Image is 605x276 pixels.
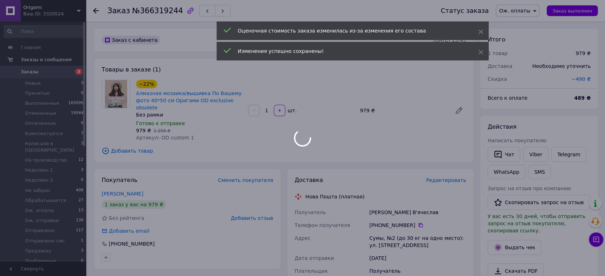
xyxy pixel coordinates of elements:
[295,235,310,241] span: Адрес
[488,165,525,179] a: WhatsApp
[368,206,468,219] div: [PERSON_NAME] В'ячеслав
[4,25,84,38] input: Поиск
[81,258,83,264] span: 0
[368,252,468,265] div: [DATE]
[108,227,150,235] div: Добавить email
[523,147,548,162] a: Viber
[101,227,150,235] div: Добавить email
[81,90,83,97] span: 0
[105,80,127,108] img: Алмазная мозаика/вышивка По Вашему фото 40*50 см Оригами OD exclusive obsolete
[488,138,546,143] span: Написать покупателю
[109,215,144,221] span: Без рейтинга
[499,8,530,14] span: Ож. оплаты
[21,44,41,51] span: Главная
[81,167,83,173] span: 3
[304,193,366,200] div: Нова Пошта (платная)
[528,58,595,74] div: Необходимо уточнить
[25,258,56,264] span: Проблемные
[589,232,603,247] button: Чат с покупателем
[71,110,83,117] span: 19584
[21,69,38,75] span: Заказы
[552,8,592,14] span: Заказ выполнен
[107,6,130,15] span: Заказ
[25,110,56,117] span: Отмененные
[102,66,161,73] span: Товары в заказе (1)
[25,167,53,173] span: Недозвон 1
[102,177,137,183] span: Покупатель
[76,217,83,224] span: 139
[136,135,194,141] span: Артикул: OD custom 1
[488,95,527,101] span: Всего к оплате
[452,103,466,118] a: Редактировать
[295,222,350,228] span: Телефон получателя
[369,222,466,229] div: [PHONE_NUMBER]
[102,147,466,155] span: Добавить товар
[75,69,82,75] span: 3
[295,210,326,215] span: Получатель
[81,141,83,153] span: 3
[154,128,170,133] span: 1 259 ₴
[488,147,520,162] button: Чат
[108,240,155,247] div: [PHONE_NUMBER]
[102,36,160,44] div: Заказ с кабинета
[574,95,591,101] b: 489 ₴
[488,76,507,82] span: Скидка
[488,36,505,43] span: Итого
[25,141,81,153] span: Написали в [GEOGRAPHIC_DATA]
[25,177,53,183] span: Недозвон 2
[81,248,83,254] span: 3
[25,90,50,97] span: Принятые
[295,268,328,274] span: Плательщик
[136,111,242,118] div: Без рамки
[102,200,166,209] div: 1 заказ у вас на 979 ₴
[93,7,99,14] div: Вернуться назад
[81,238,83,244] span: 1
[295,177,323,183] span: Доставка
[21,56,72,63] span: Заказы и сообщения
[102,191,143,197] a: [PERSON_NAME]
[368,232,468,252] div: Сумы, №2 (до 30 кг на одно место): ул. [STREET_ADDRESS]
[25,207,54,214] span: Ож. оплаты
[576,50,591,57] div: 979 ₴
[25,217,59,224] span: Ож. отправки
[23,4,77,11] span: Origami
[132,6,183,15] span: №366319244
[295,255,334,261] span: Дата отправки
[231,215,273,221] span: Добавить отзыв
[426,177,466,183] span: Редактировать
[25,187,50,194] span: Не забран
[551,147,586,162] a: Telegram
[78,197,83,204] span: 27
[488,213,585,233] span: У вас есть 30 дней, чтобы отправить запрос на отзыв покупателю, скопировав ссылку.
[25,80,41,87] span: Новые
[25,157,67,163] span: На производстве
[81,120,83,127] span: 0
[25,120,56,127] span: Оплаченные
[441,7,489,14] div: Статус заказа
[571,76,591,82] span: −490 ₴
[286,107,297,114] div: шт.
[25,130,63,137] span: Комплектуется
[238,27,460,34] div: Оценочная стоимость заказа изменилась из-за изменения его состава
[68,100,83,107] span: 165095
[488,50,508,56] span: 1 товар
[81,177,83,183] span: 0
[78,157,83,163] span: 12
[76,227,83,234] span: 117
[76,187,83,194] span: 408
[238,48,460,55] div: Изменения успешно сохранены!
[25,248,51,254] span: Предзаказ
[25,238,65,244] span: Отправлено смс
[357,105,449,115] div: 979 ₴
[136,90,242,110] a: Алмазная мозаика/вышивка По Вашему фото 40*50 см Оригами OD exclusive obsolete
[81,80,83,87] span: 3
[136,128,151,133] span: 979 ₴
[25,100,59,107] span: Выполненные
[488,186,571,191] span: Запрос на отзыв про компанию
[25,197,66,204] span: Обрабатывается
[488,123,516,130] span: Действия
[78,207,83,214] span: 13
[528,165,551,179] button: SMS
[81,130,83,137] span: 7
[23,11,86,17] div: Ваш ID: 3320524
